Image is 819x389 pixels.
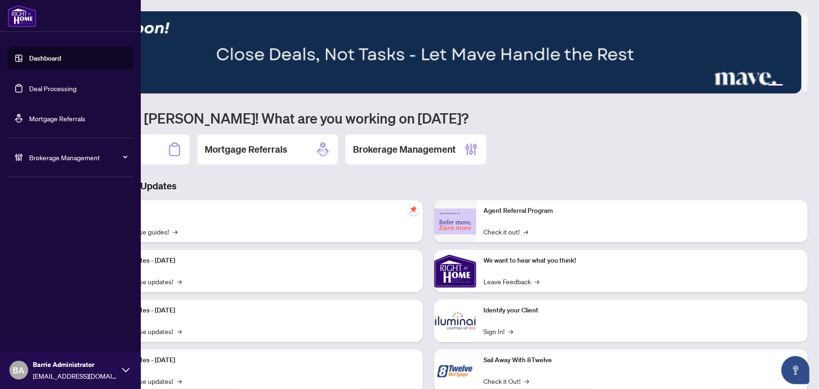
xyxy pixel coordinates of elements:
[33,371,117,381] span: [EMAIL_ADDRESS][DOMAIN_NAME]
[177,326,182,336] span: →
[29,114,85,123] a: Mortgage Referrals
[177,276,182,287] span: →
[484,355,801,366] p: Sail Away With 8Twelve
[99,206,415,216] p: Self-Help
[484,305,801,316] p: Identify your Client
[484,326,513,336] a: Sign In!→
[99,355,415,366] p: Platform Updates - [DATE]
[434,209,476,234] img: Agent Referral Program
[33,359,117,370] span: Barrie Administrator
[434,300,476,342] img: Identify your Client
[13,364,25,377] span: BA
[205,143,287,156] h2: Mortgage Referrals
[99,256,415,266] p: Platform Updates - [DATE]
[177,376,182,386] span: →
[484,206,801,216] p: Agent Referral Program
[787,84,791,88] button: 4
[8,5,37,27] img: logo
[781,356,810,384] button: Open asap
[29,54,61,62] a: Dashboard
[484,376,529,386] a: Check it Out!→
[768,84,783,88] button: 3
[99,305,415,316] p: Platform Updates - [DATE]
[49,109,808,127] h1: Welcome back [PERSON_NAME]! What are you working on [DATE]?
[49,179,808,193] h3: Brokerage & Industry Updates
[509,326,513,336] span: →
[761,84,765,88] button: 2
[49,11,802,93] img: Slide 2
[353,143,456,156] h2: Brokerage Management
[173,226,177,237] span: →
[524,226,528,237] span: →
[535,276,540,287] span: →
[753,84,757,88] button: 1
[525,376,529,386] span: →
[484,256,801,266] p: We want to hear what you think!
[29,152,127,163] span: Brokerage Management
[29,84,77,93] a: Deal Processing
[484,226,528,237] a: Check it out!→
[434,250,476,292] img: We want to hear what you think!
[795,84,798,88] button: 5
[408,204,419,215] span: pushpin
[484,276,540,287] a: Leave Feedback→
